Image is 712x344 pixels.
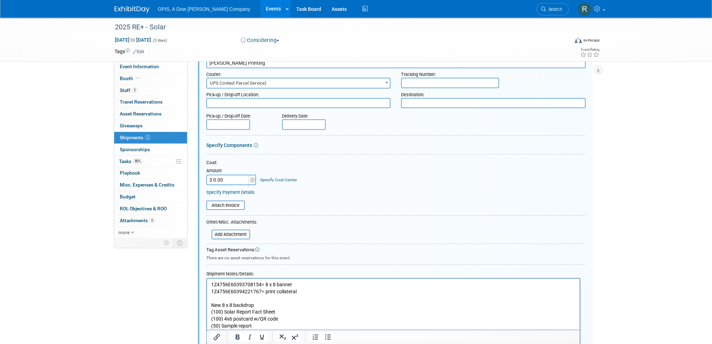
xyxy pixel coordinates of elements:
[120,111,161,117] span: Asset Reservations
[112,21,558,34] div: 2025 RE+ - Solar
[120,99,163,105] span: Travel Reservations
[114,191,187,203] a: Budget
[310,332,322,342] button: Numbered list
[115,48,144,55] td: Tags
[580,48,599,51] div: Event Rating
[231,332,243,342] button: Bold
[114,120,187,132] a: Giveaways
[583,38,599,43] div: In-Person
[289,332,301,342] button: Superscript
[150,218,155,223] span: 6
[130,37,136,43] span: to
[120,182,174,188] span: Misc. Expenses & Credits
[260,177,297,182] a: Specify Cost Center
[546,7,562,12] span: Search
[133,49,144,54] a: Edit
[114,132,187,143] a: Shipments2
[114,167,187,179] a: Playbook
[244,332,256,342] button: Italic
[114,156,187,167] a: Tasks80%
[238,37,282,44] button: Considering
[115,37,151,43] span: [DATE] [DATE]
[114,144,187,155] a: Sponsorships
[207,78,390,88] span: UPS (United Parcel Service)
[133,159,143,164] span: 80%
[152,38,167,43] span: (3 days)
[575,37,582,43] img: Format-Inperson.png
[114,96,187,108] a: Travel Reservations
[114,73,187,84] a: Booth
[206,253,586,261] div: There are no asset reservations for this event.
[120,135,150,140] span: Shipments
[578,2,591,16] img: Renee Ortner
[120,123,143,128] span: Giveaways
[114,203,187,215] a: ROI, Objectives & ROO
[211,332,223,342] button: Insert/edit link
[118,230,130,235] span: more
[114,108,187,120] a: Asset Reservations
[322,332,334,342] button: Bullet list
[527,36,600,47] div: Event Format
[114,85,187,96] a: Staff3
[120,76,141,81] span: Booth
[206,110,271,119] div: Pick-up / Drop-off Date:
[114,215,187,226] a: Attachments6
[120,170,140,176] span: Playbook
[537,3,569,15] a: Search
[206,89,391,98] div: Pick-up / Drop-off Location:
[401,89,586,98] div: Destination:
[120,64,159,69] span: Event Information
[161,238,173,247] td: Personalize Event Tab Strip
[256,332,268,342] button: Underline
[206,219,257,227] div: Other/Misc. Attachments:
[206,160,586,166] div: Cost:
[158,6,250,12] span: OPIS, A Dow [PERSON_NAME] Company
[120,147,150,152] span: Sponsorships
[206,168,257,175] div: Amount
[119,159,143,164] span: Tasks
[115,6,150,13] img: ExhibitDay
[120,218,155,223] span: Attachments
[282,110,369,119] div: Delivery Date:
[145,135,150,140] span: 2
[206,268,580,278] div: Shipment Notes/Details:
[120,194,136,199] span: Budget
[206,247,586,253] div: Tag Asset Reservations:
[206,78,391,89] span: UPS (United Parcel Service)
[120,87,137,93] span: Staff
[173,238,187,247] td: Toggle Event Tabs
[114,61,187,72] a: Event Information
[136,76,140,80] i: Booth reservation complete
[206,68,391,78] div: Courier:
[401,68,586,78] div: Tracking Number:
[120,206,167,211] span: ROI, Objectives & ROO
[206,142,252,148] a: Specify Components
[114,227,187,238] a: more
[114,179,187,191] a: Misc. Expenses & Credits
[277,332,289,342] button: Subscript
[132,87,137,93] span: 3
[206,190,255,195] a: Specify Payment Details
